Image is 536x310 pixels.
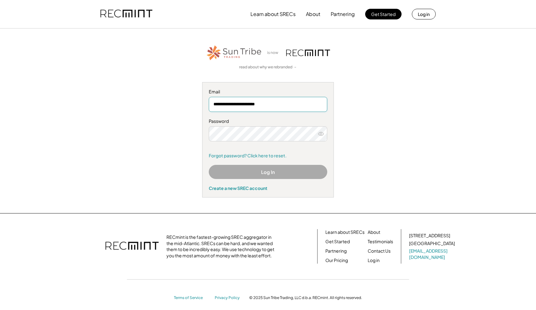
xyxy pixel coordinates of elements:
a: Our Pricing [325,257,348,264]
button: Log In [209,165,327,179]
img: recmint-logotype%403x.png [286,50,330,56]
a: Forgot password? Click here to reset. [209,153,327,159]
a: Terms of Service [174,295,208,301]
a: [EMAIL_ADDRESS][DOMAIN_NAME] [409,248,456,260]
a: Contact Us [368,248,391,254]
button: Learn about SRECs [250,8,296,20]
button: Get Started [365,9,402,19]
div: RECmint is the fastest-growing SREC aggregator in the mid-Atlantic. SRECs can be hard, and we wan... [166,234,278,259]
button: About [306,8,320,20]
img: recmint-logotype%403x.png [100,3,152,25]
a: read about why we rebranded → [239,65,297,70]
div: is now [265,50,283,55]
div: Email [209,89,327,95]
a: About [368,229,380,235]
a: Testimonials [368,239,393,245]
a: Learn about SRECs [325,229,365,235]
a: Partnering [325,248,347,254]
a: Privacy Policy [215,295,243,301]
a: Log in [368,257,380,264]
img: STT_Horizontal_Logo%2B-%2BColor.png [206,44,262,61]
a: Get Started [325,239,350,245]
div: © 2025 Sun Tribe Trading, LLC d.b.a. RECmint. All rights reserved. [249,295,362,300]
button: Log in [412,9,436,19]
div: [STREET_ADDRESS] [409,233,450,239]
button: Partnering [331,8,355,20]
img: recmint-logotype%403x.png [105,235,159,257]
div: Password [209,118,327,124]
div: Create a new SREC account [209,185,327,191]
div: [GEOGRAPHIC_DATA] [409,240,455,247]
